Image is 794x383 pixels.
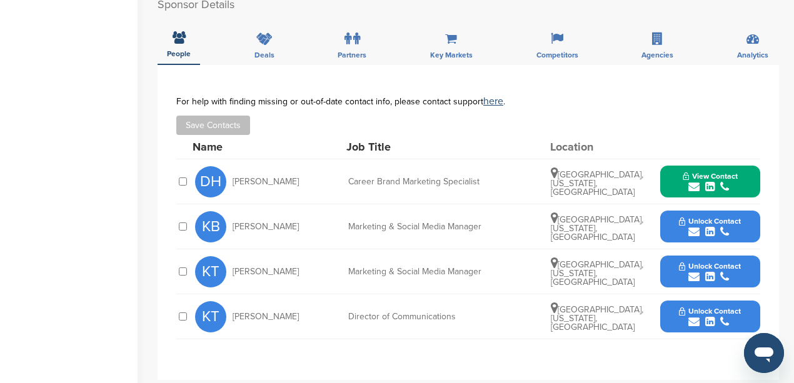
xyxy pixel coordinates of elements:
button: Unlock Contact [664,298,756,336]
span: View Contact [683,172,738,181]
div: For help with finding missing or out-of-date contact info, please contact support . [176,96,760,106]
span: Analytics [737,51,768,59]
span: Competitors [536,51,578,59]
button: View Contact [668,163,753,201]
div: Director of Communications [348,312,536,321]
span: [PERSON_NAME] [233,312,299,321]
span: Partners [338,51,366,59]
button: Save Contacts [176,116,250,135]
span: KB [195,211,226,242]
span: Unlock Contact [679,262,741,271]
span: [GEOGRAPHIC_DATA], [US_STATE], [GEOGRAPHIC_DATA] [551,304,643,332]
div: Job Title [346,141,534,152]
span: People [167,50,191,57]
span: Agencies [641,51,673,59]
span: [GEOGRAPHIC_DATA], [US_STATE], [GEOGRAPHIC_DATA] [551,169,643,197]
div: Marketing & Social Media Manager [348,222,536,231]
span: [PERSON_NAME] [233,222,299,231]
button: Unlock Contact [664,208,756,246]
iframe: Button to launch messaging window [744,333,784,373]
span: Unlock Contact [679,217,741,226]
div: Name [193,141,330,152]
div: Marketing & Social Media Manager [348,267,536,276]
span: [PERSON_NAME] [233,267,299,276]
span: [GEOGRAPHIC_DATA], [US_STATE], [GEOGRAPHIC_DATA] [551,214,643,242]
a: here [483,95,503,107]
span: [PERSON_NAME] [233,177,299,186]
span: KT [195,301,226,332]
span: Key Markets [430,51,473,59]
span: KT [195,256,226,287]
span: DH [195,166,226,197]
button: Unlock Contact [664,253,756,291]
span: [GEOGRAPHIC_DATA], [US_STATE], [GEOGRAPHIC_DATA] [551,259,643,287]
span: Unlock Contact [679,307,741,316]
div: Location [550,141,644,152]
div: Career Brand Marketing Specialist [348,177,536,186]
span: Deals [254,51,274,59]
